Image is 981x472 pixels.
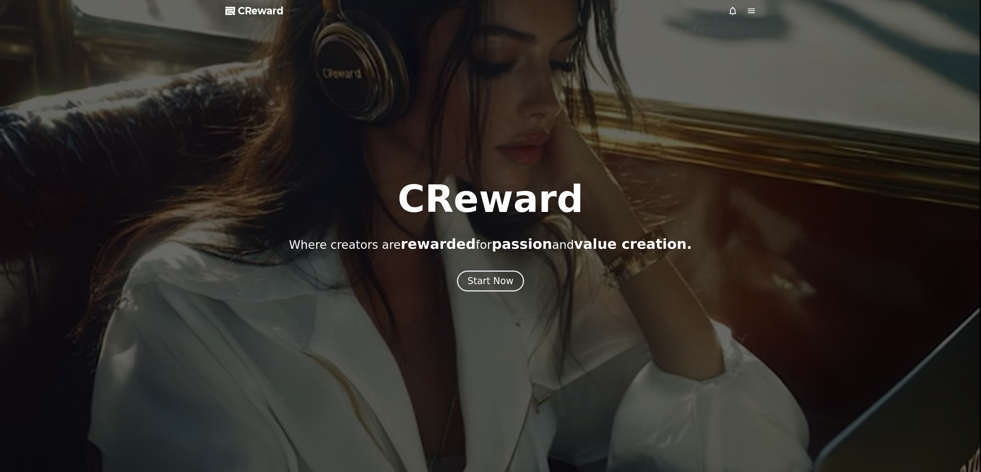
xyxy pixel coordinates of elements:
[238,5,284,17] span: CReward
[492,236,552,252] span: passion
[574,236,692,252] span: value creation.
[289,236,692,252] p: Where creators are for and
[398,180,583,218] h1: CReward
[225,5,284,17] a: CReward
[457,278,524,286] a: Start Now
[457,271,524,292] button: Start Now
[401,236,476,252] span: rewarded
[467,275,514,287] div: Start Now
